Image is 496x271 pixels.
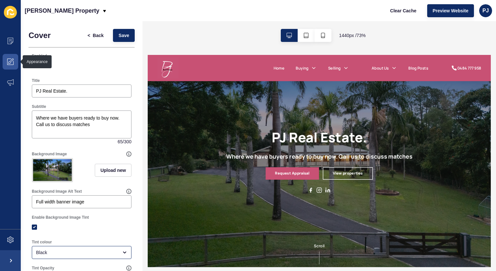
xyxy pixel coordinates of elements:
label: Tint colour [32,239,52,245]
label: Enabled [32,53,47,58]
span: Preview Website [433,7,468,14]
div: Appearance [27,59,48,64]
span: Clear Cache [390,7,416,14]
a: Home [171,14,186,22]
img: PJ Real Estate Logo [13,3,42,32]
div: open menu [32,246,131,259]
a: View properties [239,153,307,170]
div: 0484 777 958 [422,14,455,22]
button: Clear Cache [385,4,422,17]
label: Background Image Alt Text [32,189,82,194]
span: PJ [482,7,489,14]
span: 300 [124,138,131,145]
span: 1440 px / 73 % [339,32,366,39]
textarea: Where we have buyers ready to buy now. Call us to discuss matches [33,111,130,137]
p: [PERSON_NAME] Property [25,3,99,19]
a: Selling [246,14,263,22]
h2: Where we have buyers ready to buy now. Call us to discuss matches [107,133,361,143]
img: 7b517282b19a221abf189cc005f5dcfb.jpg [33,159,72,181]
button: Preview Website [427,4,474,17]
span: Upload new [100,167,126,174]
a: 0484 777 958 [414,14,455,22]
button: <Back [82,29,109,42]
label: Enable Background Image Tint [32,215,89,220]
a: Request Appraisal [161,153,233,170]
button: Save [113,29,135,42]
label: Tint Opacity [32,265,54,271]
a: About Us [305,14,329,22]
span: < [88,32,90,39]
label: Subtitle [32,104,46,109]
label: Background Image [32,151,67,157]
span: 65 [118,138,123,145]
label: Title [32,78,40,83]
span: / [123,138,124,145]
h1: Cover [29,31,51,40]
h1: PJ Real Estate. [169,101,299,123]
a: Buying [202,14,219,22]
a: Blog Posts [355,14,382,22]
span: Back [93,32,104,39]
span: Save [118,32,129,39]
button: Upload new [95,164,131,177]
